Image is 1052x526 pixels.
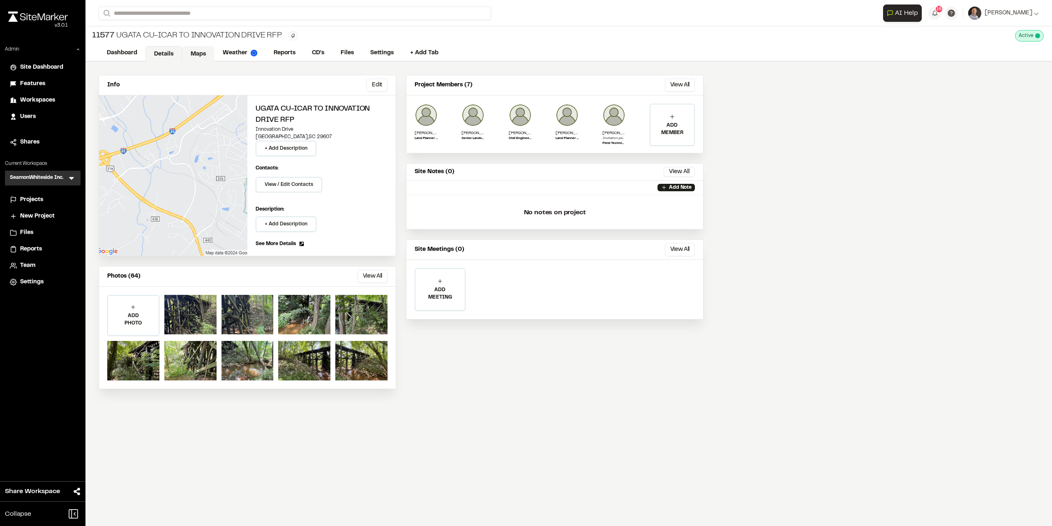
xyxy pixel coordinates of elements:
a: Shares [10,138,76,147]
p: Land Planner III [556,136,579,141]
span: 16 [936,5,942,13]
p: Description: [256,206,388,213]
button: + Add Description [256,216,316,232]
button: Search [99,7,113,20]
p: ADD PHOTO [108,312,159,327]
p: Admin [5,46,19,53]
a: Weather [215,45,265,61]
img: Nick Myers [461,104,484,127]
button: 16 [928,7,941,20]
a: Maps [182,46,215,62]
span: Files [20,228,33,237]
p: Innovation Drive [256,126,388,133]
p: No notes on project [413,199,697,226]
span: Team [20,261,35,270]
a: New Project [10,212,76,221]
a: Users [10,112,76,121]
p: [PERSON_NAME] [415,130,438,136]
p: ADD MEETING [415,286,465,301]
span: Workspaces [20,96,55,105]
div: Oh geez...please don't... [8,22,68,29]
a: Settings [362,45,402,61]
span: This project is active and counting against your active project count. [1035,33,1040,38]
img: Daniel Merritt [556,104,579,127]
p: [PERSON_NAME] [461,130,484,136]
button: + Add Description [256,141,316,156]
a: Team [10,261,76,270]
span: 11577 [92,30,115,42]
button: Open AI Assistant [883,5,922,22]
button: [PERSON_NAME] [968,7,1039,20]
p: [PERSON_NAME] [556,130,579,136]
a: Site Dashboard [10,63,76,72]
p: [GEOGRAPHIC_DATA] , SC 29607 [256,133,388,141]
span: See More Details [256,240,296,248]
span: Collapse [5,509,31,519]
p: Civil Engineering Project Coordinator [509,136,532,141]
img: Will Tate [602,104,625,127]
img: Alex Cabe [415,104,438,127]
p: Current Workspace [5,160,81,167]
span: Settings [20,278,44,287]
span: Share Workspace [5,487,60,496]
p: Photos (64) [107,272,141,281]
h3: SeamonWhiteside Inc. [10,174,64,182]
a: Features [10,79,76,88]
a: Details [145,46,182,62]
a: CD's [304,45,332,61]
button: View All [665,243,695,256]
a: Settings [10,278,76,287]
p: Site Notes (0) [415,167,454,176]
p: Site Meetings (0) [415,245,464,254]
div: This project is active and counting against your active project count. [1015,30,1044,42]
a: Files [332,45,362,61]
p: [PERSON_NAME] [602,130,625,136]
p: Senior Landscape Architecture Team Leader [461,136,484,141]
span: New Project [20,212,55,221]
img: User [968,7,981,20]
img: Aaron LeBrun [509,104,532,127]
span: Projects [20,195,43,204]
a: Workspaces [10,96,76,105]
div: UGATA CU-ICAR to Innovation Drive RFP [92,30,282,42]
a: Dashboard [99,45,145,61]
p: Add Note [669,184,692,191]
button: View All [665,79,695,92]
img: rebrand.png [8,12,68,22]
p: Invitation pending [602,136,625,141]
a: Reports [10,245,76,254]
p: [PERSON_NAME] [509,130,532,136]
span: Features [20,79,45,88]
span: Reports [20,245,42,254]
span: Site Dashboard [20,63,63,72]
button: Edit [367,79,388,92]
button: View / Edit Contacts [256,177,322,192]
p: Info [107,81,120,90]
p: Field Technician III [602,141,625,146]
a: Files [10,228,76,237]
span: Active [1019,32,1034,39]
span: [PERSON_NAME] [985,9,1032,18]
a: + Add Tab [402,45,447,61]
h2: UGATA CU-ICAR to Innovation Drive RFP [256,104,388,126]
p: ADD MEMBER [651,122,694,137]
p: Contacts: [256,165,279,172]
img: precipai.png [251,50,257,56]
p: Project Members (7) [415,81,473,90]
div: Open AI Assistant [883,5,925,22]
span: Shares [20,138,39,147]
p: Land Planner II [415,136,438,141]
a: Projects [10,195,76,204]
a: Reports [265,45,304,61]
span: Users [20,112,36,121]
button: View All [664,167,695,177]
span: AI Help [895,8,918,18]
button: View All [358,270,388,283]
button: Edit Tags [288,31,298,40]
